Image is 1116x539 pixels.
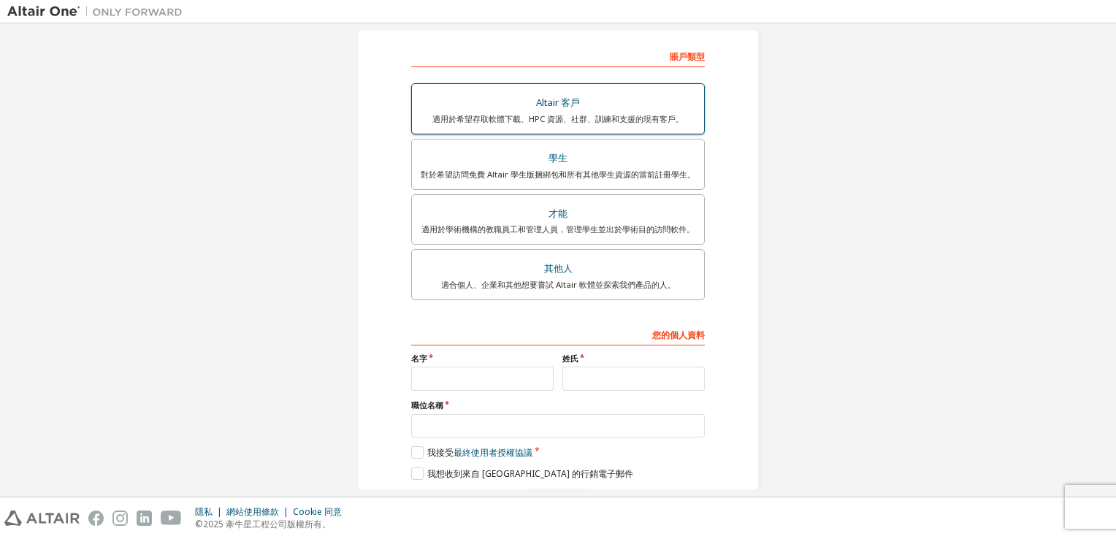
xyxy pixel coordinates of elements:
[161,511,182,526] img: youtube.svg
[421,204,695,224] div: 才能
[195,518,351,530] p: ©
[421,279,695,291] div: 適合個人、企業和其他想要嘗試 Altair 軟體並探索我們產品的人。
[411,353,554,364] label: 名字
[421,93,695,113] div: Altair 客戶
[411,44,705,67] div: 賬戶類型
[421,113,695,125] div: 適用於希望存取軟體下載、HPC 資源、社群、訓練和支援的現有客戶。
[112,511,128,526] img: instagram.svg
[421,259,695,279] div: 其他人
[562,353,705,364] label: 姓氏
[421,223,695,235] div: 適用於學術機構的教職員工和管理人員，管理學生並出於學術目的訪問軟件。
[203,518,331,530] font: 2025 牽牛星工程公司版權所有。
[7,4,190,19] img: 牽牛星一號
[421,148,695,169] div: 學生
[421,169,695,180] div: 對於希望訪問免費 Altair 學生版捆綁包和所有其他學生資源的當前註冊學生。
[411,446,532,459] label: 我接受
[411,489,705,511] div: Read and acccept EULA to continue
[137,511,152,526] img: linkedin.svg
[195,506,226,518] div: 隱私
[454,446,532,459] a: 最終使用者授權協議
[293,506,351,518] div: Cookie 同意
[411,467,633,480] label: 我想收到來自 [GEOGRAPHIC_DATA] 的行銷電子郵件
[226,506,293,518] div: 網站使用條款
[411,400,705,411] label: 職位名稱
[4,511,80,526] img: altair_logo.svg
[88,511,104,526] img: facebook.svg
[411,322,705,345] div: 您的個人資料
